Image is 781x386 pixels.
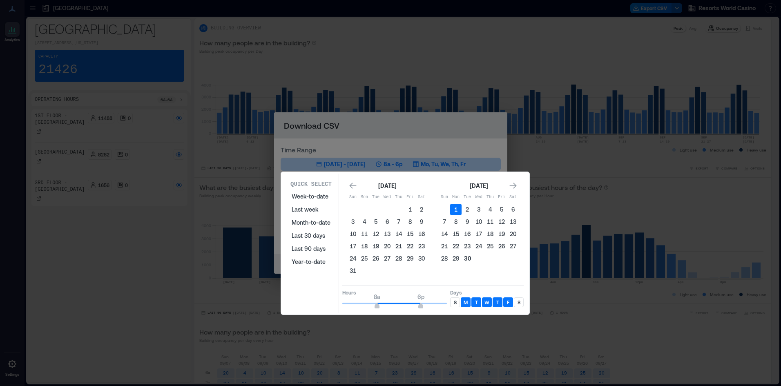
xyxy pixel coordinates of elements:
[393,194,404,201] p: Thu
[518,299,520,306] p: S
[404,216,416,228] button: 8
[382,241,393,252] button: 20
[462,241,473,252] button: 23
[475,299,478,306] p: T
[287,203,335,216] button: Last week
[507,194,519,201] p: Sat
[347,241,359,252] button: 17
[416,241,427,252] button: 23
[370,194,382,201] p: Tue
[393,216,404,228] button: 7
[496,299,499,306] p: T
[462,253,473,264] button: 30
[404,241,416,252] button: 22
[484,228,496,240] button: 18
[359,241,370,252] button: 18
[359,194,370,201] p: Mon
[473,204,484,215] button: 3
[347,216,359,228] button: 3
[370,253,382,264] button: 26
[287,216,335,229] button: Month-to-date
[462,192,473,203] th: Tuesday
[462,194,473,201] p: Tue
[359,216,370,228] button: 4
[347,192,359,203] th: Sunday
[359,228,370,240] button: 11
[416,192,427,203] th: Saturday
[376,181,399,191] div: [DATE]
[287,190,335,203] button: Week-to-date
[347,253,359,264] button: 24
[439,241,450,252] button: 21
[507,228,519,240] button: 20
[439,228,450,240] button: 14
[473,216,484,228] button: 10
[342,289,447,296] p: Hours
[450,289,524,296] p: Days
[382,228,393,240] button: 13
[464,299,468,306] p: M
[473,241,484,252] button: 24
[382,192,393,203] th: Wednesday
[484,299,489,306] p: W
[287,255,335,268] button: Year-to-date
[496,192,507,203] th: Friday
[416,216,427,228] button: 9
[462,216,473,228] button: 9
[404,192,416,203] th: Friday
[496,216,507,228] button: 12
[450,204,462,215] button: 1
[484,204,496,215] button: 4
[417,293,424,300] span: 6p
[347,180,359,192] button: Go to previous month
[454,299,457,306] p: S
[484,192,496,203] th: Thursday
[393,228,404,240] button: 14
[382,194,393,201] p: Wed
[439,192,450,203] th: Sunday
[473,228,484,240] button: 17
[416,204,427,215] button: 2
[347,194,359,201] p: Sun
[496,241,507,252] button: 26
[496,228,507,240] button: 19
[507,241,519,252] button: 27
[359,192,370,203] th: Monday
[450,216,462,228] button: 8
[473,192,484,203] th: Wednesday
[374,293,380,300] span: 8a
[404,228,416,240] button: 15
[370,228,382,240] button: 12
[439,216,450,228] button: 7
[347,228,359,240] button: 10
[450,228,462,240] button: 15
[484,194,496,201] p: Thu
[507,180,519,192] button: Go to next month
[450,253,462,264] button: 29
[290,180,332,188] p: Quick Select
[370,216,382,228] button: 5
[450,192,462,203] th: Monday
[462,228,473,240] button: 16
[393,241,404,252] button: 21
[467,181,490,191] div: [DATE]
[347,265,359,277] button: 31
[496,194,507,201] p: Fri
[382,216,393,228] button: 6
[439,253,450,264] button: 28
[287,242,335,255] button: Last 90 days
[416,253,427,264] button: 30
[507,299,509,306] p: F
[473,194,484,201] p: Wed
[370,192,382,203] th: Tuesday
[507,192,519,203] th: Saturday
[404,253,416,264] button: 29
[416,194,427,201] p: Sat
[439,194,450,201] p: Sun
[496,204,507,215] button: 5
[287,229,335,242] button: Last 30 days
[450,241,462,252] button: 22
[393,253,404,264] button: 28
[393,192,404,203] th: Thursday
[370,241,382,252] button: 19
